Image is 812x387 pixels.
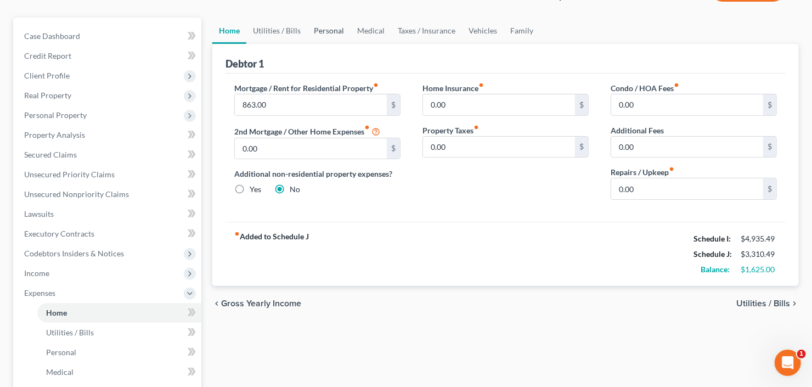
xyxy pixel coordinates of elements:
[234,231,240,237] i: fiber_manual_record
[46,367,74,377] span: Medical
[234,168,401,180] label: Additional non-residential property expenses?
[37,323,201,343] a: Utilities / Bills
[669,166,674,172] i: fiber_manual_record
[741,249,777,260] div: $3,310.49
[763,94,776,115] div: $
[24,31,80,41] span: Case Dashboard
[46,308,67,317] span: Home
[373,82,379,88] i: fiber_manual_record
[24,51,71,60] span: Credit Report
[763,137,776,158] div: $
[307,18,351,44] a: Personal
[611,94,763,115] input: --
[422,82,484,94] label: Home Insurance
[473,125,479,130] i: fiber_manual_record
[24,229,94,238] span: Executory Contracts
[611,125,664,136] label: Additional Fees
[37,362,201,382] a: Medical
[24,288,55,298] span: Expenses
[37,303,201,323] a: Home
[234,82,379,94] label: Mortgage / Rent for Residential Property
[15,204,201,224] a: Lawsuits
[15,26,201,46] a: Case Dashboard
[364,125,370,130] i: fiber_manual_record
[24,130,85,139] span: Property Analysis
[15,165,201,184] a: Unsecured Priority Claims
[741,264,777,275] div: $1,625.00
[693,234,731,243] strong: Schedule I:
[763,178,776,199] div: $
[736,299,799,308] button: Utilities / Bills chevron_right
[575,94,588,115] div: $
[15,184,201,204] a: Unsecured Nonpriority Claims
[235,138,387,159] input: --
[46,347,76,357] span: Personal
[790,299,799,308] i: chevron_right
[775,350,801,376] iframe: Intercom live chat
[693,249,732,259] strong: Schedule J:
[37,343,201,362] a: Personal
[15,125,201,145] a: Property Analysis
[423,137,575,158] input: --
[797,350,806,358] span: 1
[24,268,49,278] span: Income
[225,57,264,70] div: Debtor 1
[423,94,575,115] input: --
[462,18,504,44] a: Vehicles
[674,82,679,88] i: fiber_manual_record
[24,150,77,159] span: Secured Claims
[611,137,763,158] input: --
[290,184,300,195] label: No
[24,170,115,179] span: Unsecured Priority Claims
[478,82,484,88] i: fiber_manual_record
[387,94,400,115] div: $
[24,189,129,199] span: Unsecured Nonpriority Claims
[422,125,479,136] label: Property Taxes
[611,166,674,178] label: Repairs / Upkeep
[212,299,301,308] button: chevron_left Gross Yearly Income
[15,224,201,244] a: Executory Contracts
[741,233,777,244] div: $4,935.49
[575,137,588,158] div: $
[611,82,679,94] label: Condo / HOA Fees
[212,299,221,308] i: chevron_left
[391,18,462,44] a: Taxes / Insurance
[351,18,391,44] a: Medical
[701,265,730,274] strong: Balance:
[221,299,301,308] span: Gross Yearly Income
[234,125,380,138] label: 2nd Mortgage / Other Home Expenses
[246,18,307,44] a: Utilities / Bills
[46,328,94,337] span: Utilities / Bills
[234,231,309,277] strong: Added to Schedule J
[24,110,87,120] span: Personal Property
[736,299,790,308] span: Utilities / Bills
[24,209,54,218] span: Lawsuits
[387,138,400,159] div: $
[235,94,387,115] input: --
[504,18,540,44] a: Family
[24,249,124,258] span: Codebtors Insiders & Notices
[15,145,201,165] a: Secured Claims
[15,46,201,66] a: Credit Report
[212,18,246,44] a: Home
[24,71,70,80] span: Client Profile
[250,184,261,195] label: Yes
[24,91,71,100] span: Real Property
[611,178,763,199] input: --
